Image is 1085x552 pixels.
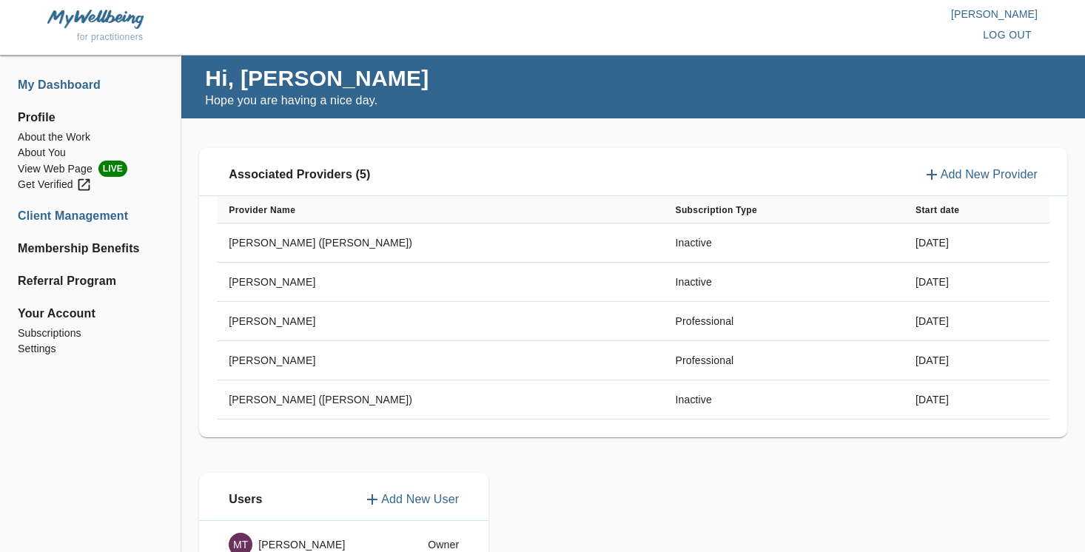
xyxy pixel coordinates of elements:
[217,341,663,380] td: [PERSON_NAME]
[217,380,663,420] td: [PERSON_NAME] ([PERSON_NAME])
[663,223,904,263] td: Inactive
[18,109,163,127] span: Profile
[229,166,370,184] p: Associated Providers (5)
[977,21,1038,49] button: log out
[18,76,163,94] a: My Dashboard
[916,205,959,215] b: Start date
[663,380,904,420] td: Inactive
[18,129,163,145] a: About the Work
[18,341,163,357] a: Settings
[363,491,459,508] button: Add New User
[904,223,1049,263] td: [DATE]
[18,177,163,192] a: Get Verified
[18,145,163,161] a: About You
[229,205,295,215] b: Provider Name
[217,263,663,302] td: [PERSON_NAME]
[663,302,904,341] td: Professional
[663,263,904,302] td: Inactive
[904,263,1049,302] td: [DATE]
[904,302,1049,341] td: [DATE]
[18,326,163,341] a: Subscriptions
[983,26,1032,44] span: log out
[18,161,163,177] a: View Web PageLIVE
[941,166,1038,184] p: Add New Provider
[217,302,663,341] td: [PERSON_NAME]
[233,537,249,552] p: MT
[18,177,92,192] div: Get Verified
[663,341,904,380] td: Professional
[904,341,1049,380] td: [DATE]
[229,491,262,508] p: Users
[675,205,757,215] b: Subscription Type
[18,207,163,225] a: Client Management
[18,240,163,258] a: Membership Benefits
[904,380,1049,420] td: [DATE]
[98,161,127,177] span: LIVE
[77,32,144,42] span: for practitioners
[381,491,459,508] p: Add New User
[18,161,163,177] li: View Web Page
[18,305,163,323] span: Your Account
[542,7,1038,21] p: [PERSON_NAME]
[18,272,163,290] a: Referral Program
[923,166,1038,184] button: Add New Provider
[205,64,429,92] h4: Hi, [PERSON_NAME]
[217,223,663,263] td: [PERSON_NAME] ([PERSON_NAME])
[205,92,429,110] p: Hope you are having a nice day.
[47,10,144,28] img: MyWellbeing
